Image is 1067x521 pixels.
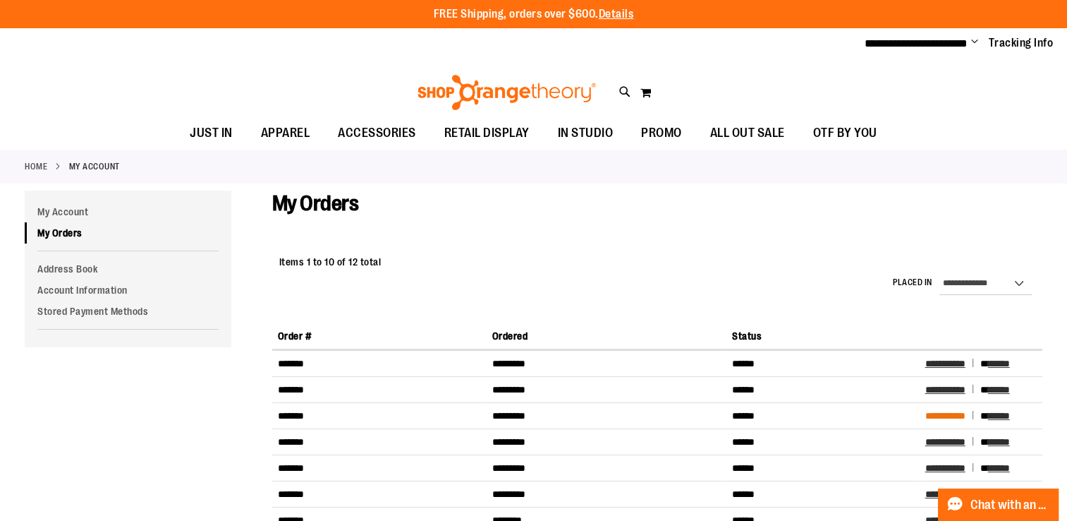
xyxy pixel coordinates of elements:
img: Shop Orangetheory [415,75,598,110]
a: Tracking Info [989,35,1054,51]
button: Account menu [971,36,978,50]
span: PROMO [641,117,682,149]
a: Account Information [25,280,231,301]
button: Chat with an Expert [938,489,1059,521]
th: Order # [272,323,487,349]
span: ALL OUT SALE [710,117,785,149]
a: My Orders [25,222,231,244]
span: OTF BY YOU [813,117,877,149]
span: My Orders [272,191,359,215]
a: My Account [25,201,231,222]
th: Ordered [487,323,726,349]
span: IN STUDIO [558,117,614,149]
span: RETAIL DISPLAY [444,117,530,149]
a: Details [599,8,634,20]
span: JUST IN [190,117,233,149]
a: Home [25,160,47,173]
span: APPAREL [261,117,310,149]
th: Status [726,323,919,349]
a: Address Book [25,258,231,280]
label: Placed in [893,277,932,289]
p: FREE Shipping, orders over $600. [434,6,634,23]
strong: My Account [69,160,120,173]
span: Chat with an Expert [970,498,1050,512]
span: ACCESSORIES [338,117,416,149]
span: Items 1 to 10 of 12 total [279,256,382,268]
a: Stored Payment Methods [25,301,231,322]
